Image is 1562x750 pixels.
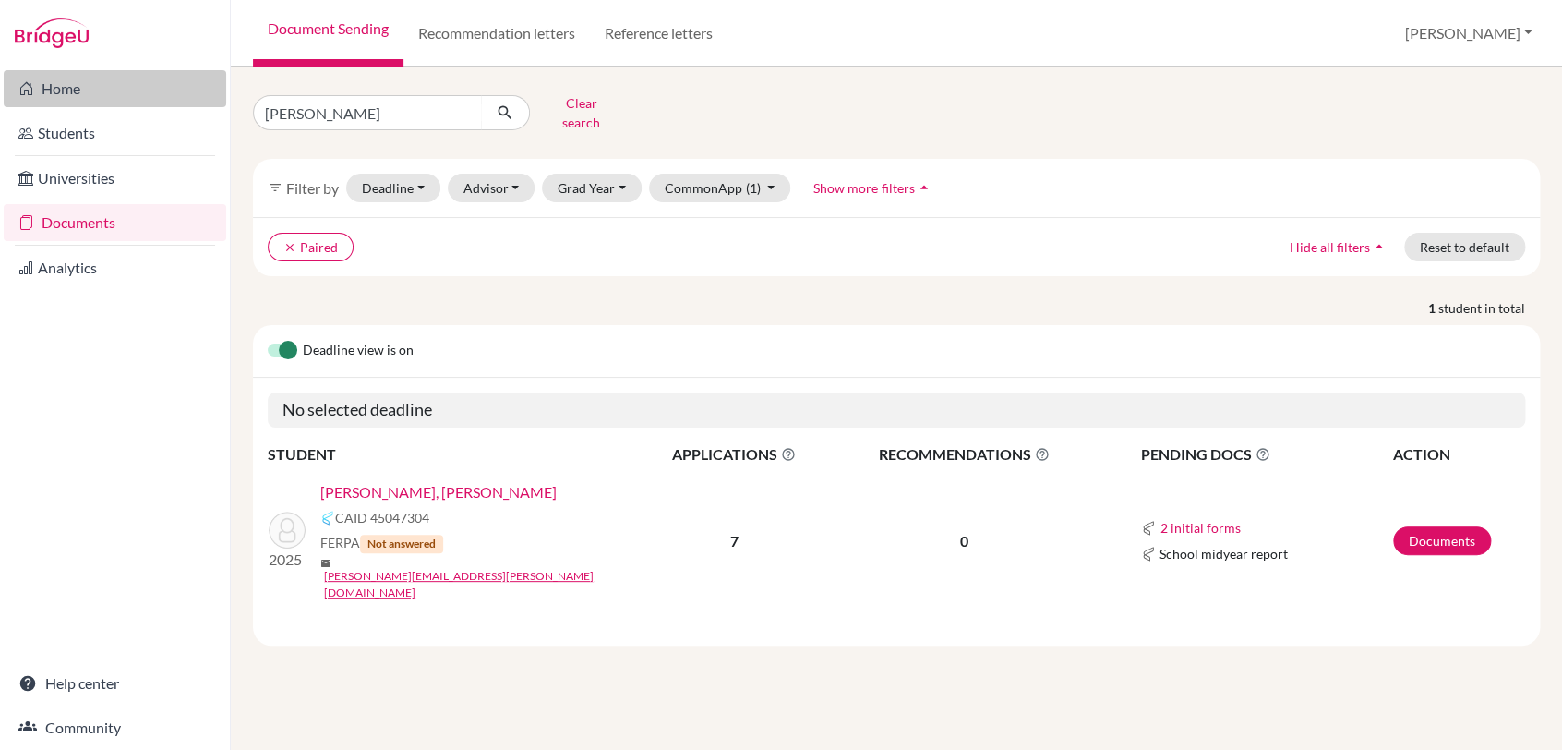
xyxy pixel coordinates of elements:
a: Analytics [4,249,226,286]
button: Grad Year [542,174,642,202]
img: Widjaja, Nathan Keenan [269,512,306,549]
button: Clear search [530,89,632,137]
button: CommonApp(1) [649,174,791,202]
i: filter_list [268,180,282,195]
span: School midyear report [1159,544,1288,563]
img: Common App logo [1141,521,1156,536]
span: APPLICATIONS [638,443,830,466]
span: student in total [1438,298,1540,318]
span: CAID 45047304 [335,508,429,527]
button: 2 initial forms [1159,517,1242,538]
input: Find student by name... [253,95,482,130]
button: Deadline [346,174,440,202]
span: Show more filters [813,180,914,196]
span: PENDING DOCS [1141,443,1391,466]
img: Common App logo [320,511,335,526]
a: Help center [4,665,226,702]
p: 2025 [269,549,306,571]
button: [PERSON_NAME] [1397,16,1540,51]
h5: No selected deadline [268,393,1525,428]
a: [PERSON_NAME], [PERSON_NAME] [320,481,557,503]
span: Hide all filters [1290,239,1370,255]
img: Common App logo [1141,547,1156,562]
a: Home [4,70,226,107]
button: Reset to default [1404,233,1525,261]
img: Bridge-U [15,18,89,48]
button: Hide all filtersarrow_drop_up [1274,233,1404,261]
strong: 1 [1428,298,1438,318]
span: Not answered [360,535,443,553]
button: Show more filtersarrow_drop_up [798,174,948,202]
a: Universities [4,160,226,197]
a: Students [4,115,226,151]
i: arrow_drop_up [914,178,932,197]
a: Community [4,709,226,746]
button: Advisor [448,174,535,202]
a: Documents [1393,526,1491,555]
span: RECOMMENDATIONS [832,443,1096,466]
span: mail [320,558,331,569]
span: (1) [746,180,761,196]
th: STUDENT [268,442,637,466]
button: clearPaired [268,233,354,261]
i: clear [283,241,296,254]
b: 7 [729,532,738,550]
a: Documents [4,204,226,241]
a: [PERSON_NAME][EMAIL_ADDRESS][PERSON_NAME][DOMAIN_NAME] [324,568,650,601]
i: arrow_drop_up [1370,237,1388,256]
span: Filter by [286,179,339,197]
th: ACTION [1392,442,1525,466]
span: Deadline view is on [303,340,414,362]
span: FERPA [320,533,443,553]
p: 0 [832,530,1096,552]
